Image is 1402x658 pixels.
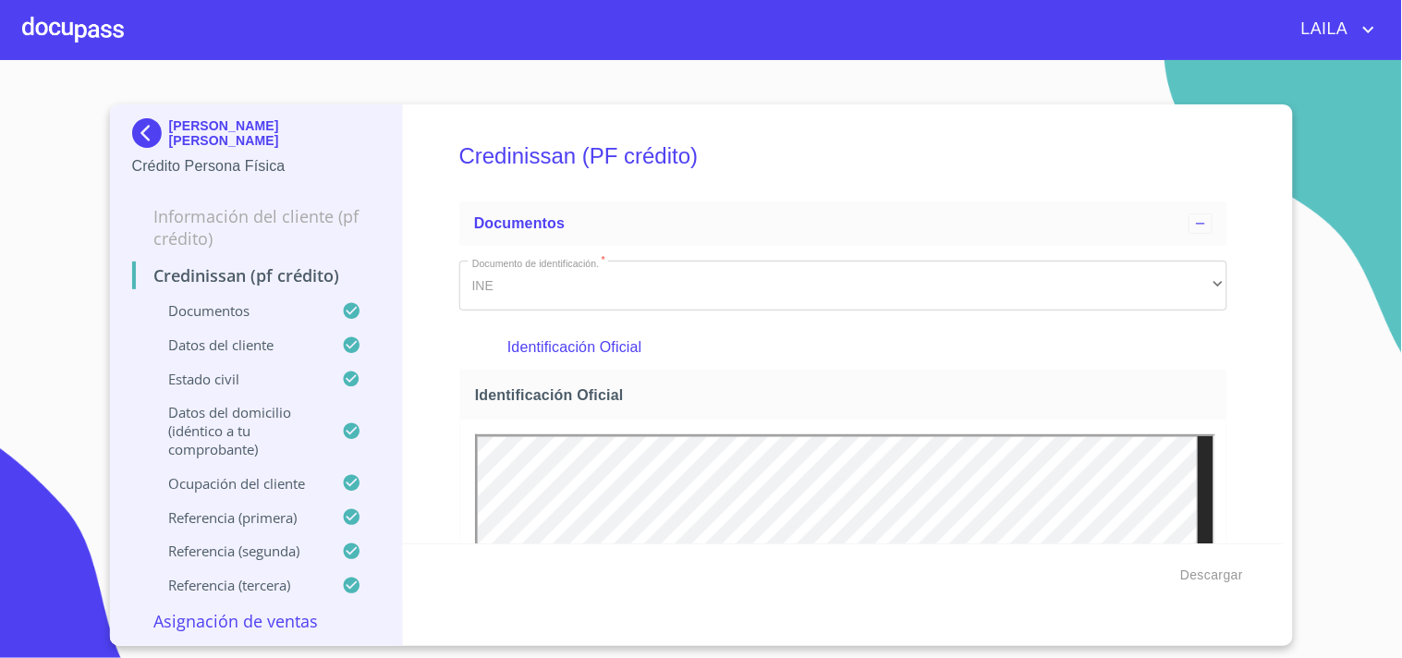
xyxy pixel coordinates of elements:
p: Documentos [132,301,343,320]
button: account of current user [1287,15,1380,44]
p: Datos del domicilio (idéntico a tu comprobante) [132,403,343,458]
p: Referencia (tercera) [132,576,343,594]
p: Credinissan (PF crédito) [132,264,381,286]
img: Docupass spot blue [132,118,169,148]
p: Datos del cliente [132,335,343,354]
h5: Credinissan (PF crédito) [459,118,1227,194]
p: Crédito Persona Física [132,155,381,177]
div: INE [459,261,1227,311]
p: Referencia (segunda) [132,542,343,560]
p: Ocupación del Cliente [132,474,343,493]
p: Información del cliente (PF crédito) [132,205,381,250]
div: Documentos [459,201,1227,246]
p: Asignación de Ventas [132,610,381,632]
div: [PERSON_NAME] [PERSON_NAME] [132,118,381,155]
p: Referencia (primera) [132,508,343,527]
span: Descargar [1180,564,1243,587]
p: [PERSON_NAME] [PERSON_NAME] [169,118,381,148]
span: LAILA [1287,15,1358,44]
p: Estado civil [132,370,343,388]
span: Identificación Oficial [475,385,1219,405]
p: Identificación Oficial [507,336,1178,359]
button: Descargar [1173,558,1250,592]
span: Documentos [474,215,565,231]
